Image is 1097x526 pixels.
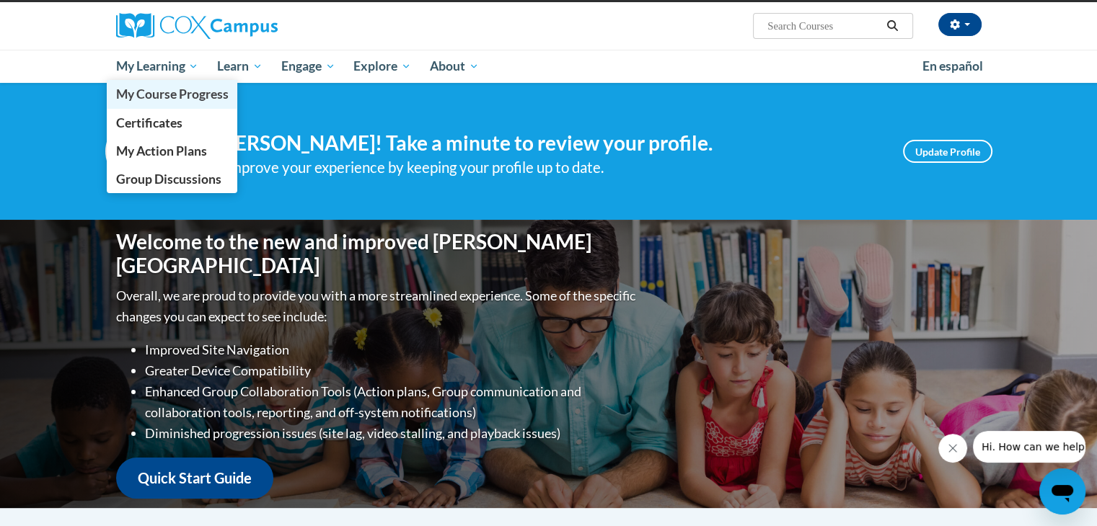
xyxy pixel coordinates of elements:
[353,58,411,75] span: Explore
[116,285,639,327] p: Overall, we are proud to provide you with a more streamlined experience. Some of the specific cha...
[107,165,238,193] a: Group Discussions
[1039,468,1085,514] iframe: Button to launch messaging window
[430,58,479,75] span: About
[903,140,992,163] a: Update Profile
[107,137,238,165] a: My Action Plans
[344,50,420,83] a: Explore
[9,10,117,22] span: Hi. How can we help?
[116,458,273,499] a: Quick Start Guide
[145,339,639,360] li: Improved Site Navigation
[115,171,221,187] span: Group Discussions
[115,58,198,75] span: My Learning
[192,156,881,179] div: Help improve your experience by keeping your profile up to date.
[116,13,278,39] img: Cox Campus
[938,13,982,36] button: Account Settings
[145,423,639,444] li: Diminished progression issues (site lag, video stalling, and playback issues)
[116,13,390,39] a: Cox Campus
[217,58,263,75] span: Learn
[281,58,335,75] span: Engage
[272,50,345,83] a: Engage
[881,17,903,35] button: Search
[420,50,488,83] a: About
[107,109,238,137] a: Certificates
[208,50,272,83] a: Learn
[94,50,1003,83] div: Main menu
[115,86,228,102] span: My Course Progress
[192,131,881,156] h4: Hi [PERSON_NAME]! Take a minute to review your profile.
[766,17,881,35] input: Search Courses
[115,143,206,159] span: My Action Plans
[105,119,170,184] img: Profile Image
[973,431,1085,463] iframe: Message from company
[115,115,182,130] span: Certificates
[107,80,238,108] a: My Course Progress
[145,381,639,423] li: Enhanced Group Collaboration Tools (Action plans, Group communication and collaboration tools, re...
[107,50,208,83] a: My Learning
[145,360,639,381] li: Greater Device Compatibility
[913,51,992,81] a: En español
[938,434,967,463] iframe: Close message
[922,58,983,73] span: En español
[116,230,639,278] h1: Welcome to the new and improved [PERSON_NAME][GEOGRAPHIC_DATA]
